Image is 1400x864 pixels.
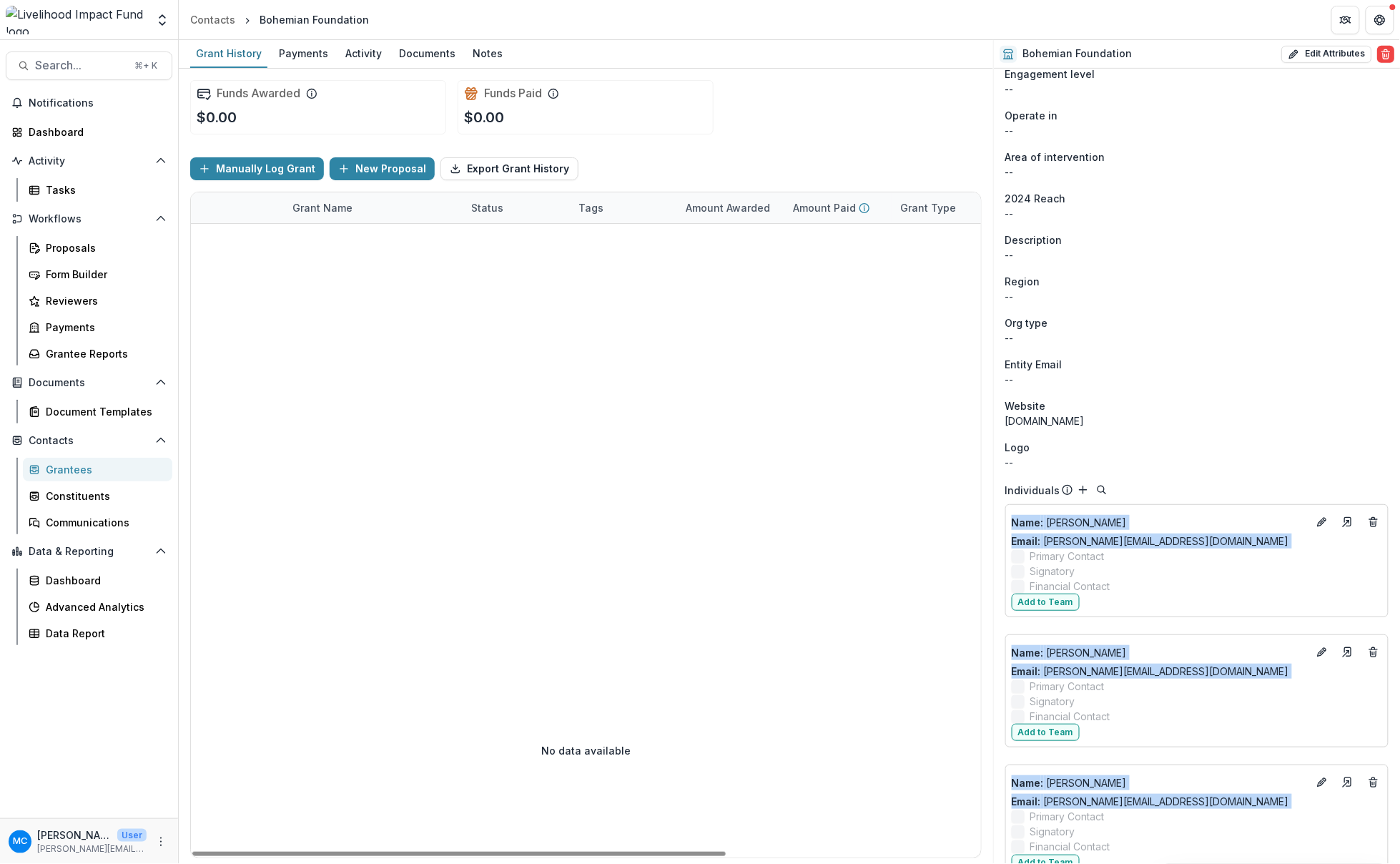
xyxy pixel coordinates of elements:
a: Notes [467,40,508,68]
div: Grant Type [892,192,999,223]
a: Email: [PERSON_NAME][EMAIL_ADDRESS][DOMAIN_NAME] [1012,534,1289,549]
p: [PERSON_NAME][EMAIL_ADDRESS][DOMAIN_NAME] [37,843,147,855]
p: User [117,829,147,842]
a: Proposals [23,236,172,260]
span: Workflows [29,213,149,225]
a: Name: [PERSON_NAME] [1012,775,1308,790]
span: Engagement level [1005,67,1095,82]
nav: breadcrumb [184,9,375,30]
span: Name : [1012,777,1044,789]
span: Financial Contact [1030,839,1110,854]
button: Search... [6,51,172,80]
button: Add to Team [1012,724,1080,741]
button: Add [1075,481,1092,499]
a: Payments [23,315,172,339]
a: Dashboard [6,120,172,144]
span: Financial Contact [1030,709,1110,724]
span: Name : [1012,647,1044,659]
a: Documents [393,40,461,68]
p: $0.00 [197,107,237,128]
p: Amount Paid [793,200,856,215]
div: Activity [340,43,388,64]
div: Document Templates [46,404,161,419]
span: 2024 Reach [1005,191,1066,206]
a: Activity [340,40,388,68]
div: Data Report [46,626,161,641]
span: Entity Email [1005,357,1063,372]
button: Deletes [1365,774,1382,791]
span: Operate in [1005,108,1058,123]
button: Add to Team [1012,594,1080,611]
button: Deletes [1365,514,1382,531]
div: Payments [46,320,161,335]
span: Description [1005,232,1063,247]
a: Grantees [23,458,172,481]
span: Name : [1012,516,1044,529]
span: Signatory [1030,694,1075,709]
div: Amount Paid [784,192,892,223]
a: Go to contact [1336,511,1359,534]
div: Tags [570,192,677,223]
span: Signatory [1030,564,1075,579]
div: -- [1005,372,1389,387]
button: Manually Log Grant [190,157,324,180]
p: No data available [541,743,631,758]
p: Individuals [1005,483,1060,498]
a: Advanced Analytics [23,595,172,619]
p: -- [1005,206,1389,221]
div: Michael Chertok [13,837,27,846]
button: Partners [1331,6,1360,34]
a: Name: [PERSON_NAME] [1012,645,1308,660]
span: Primary Contact [1030,809,1105,824]
button: Edit [1313,774,1331,791]
div: Notes [467,43,508,64]
div: Reviewers [46,293,161,308]
a: Go to contact [1336,641,1359,664]
p: -- [1005,247,1389,262]
div: Amount Awarded [677,192,784,223]
p: $0.00 [464,107,504,128]
div: Contacts [190,12,235,27]
div: Documents [393,43,461,64]
button: Edit Attributes [1281,46,1371,63]
p: -- [1005,123,1389,138]
div: Grant Name [284,192,463,223]
a: Go to contact [1336,771,1359,794]
span: Email: [1012,535,1041,547]
p: -- [1005,289,1389,304]
a: Email: [PERSON_NAME][EMAIL_ADDRESS][DOMAIN_NAME] [1012,664,1289,679]
p: -- [1005,455,1389,470]
a: Name: [PERSON_NAME] [1012,515,1308,530]
p: [PERSON_NAME] [1012,645,1308,660]
button: Search [1093,481,1110,499]
p: [PERSON_NAME] [37,828,112,843]
div: Tags [570,200,612,215]
a: Grant History [190,40,267,68]
span: Region [1005,274,1040,289]
a: [DOMAIN_NAME] [1005,415,1085,427]
a: Document Templates [23,400,172,423]
a: Tasks [23,178,172,202]
div: Status [463,192,570,223]
h2: Funds Awarded [217,87,300,100]
a: Form Builder [23,262,172,286]
a: Constituents [23,484,172,508]
span: Notifications [29,97,167,109]
p: [PERSON_NAME] [1012,515,1308,530]
button: Open Contacts [6,429,172,452]
h2: Bohemian Foundation [1022,48,1132,60]
div: Grantee Reports [46,346,161,361]
span: Signatory [1030,824,1075,839]
a: Communications [23,511,172,534]
span: Area of intervention [1005,149,1105,165]
span: Documents [29,377,149,389]
div: Form Builder [46,267,161,282]
a: Reviewers [23,289,172,313]
button: Edit [1313,514,1331,531]
span: Org type [1005,315,1048,330]
a: Grantee Reports [23,342,172,365]
div: ⌘ + K [132,58,160,74]
a: Email: [PERSON_NAME][EMAIL_ADDRESS][DOMAIN_NAME] [1012,794,1289,809]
